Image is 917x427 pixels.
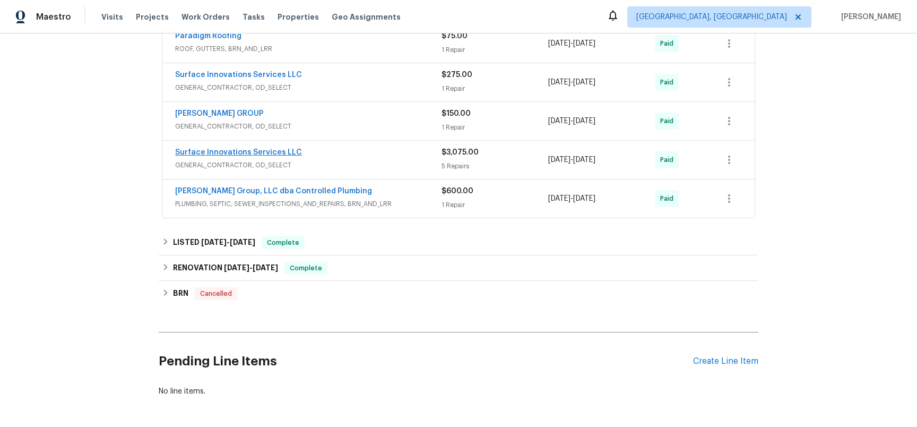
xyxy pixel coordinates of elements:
span: GENERAL_CONTRACTOR, OD_SELECT [175,160,442,170]
span: [DATE] [573,117,595,125]
span: $3,075.00 [442,149,479,156]
a: [PERSON_NAME] GROUP [175,110,264,117]
span: Cancelled [196,288,236,299]
span: Visits [101,12,123,22]
span: [DATE] [224,264,249,271]
span: [GEOGRAPHIC_DATA], [GEOGRAPHIC_DATA] [636,12,787,22]
h6: RENOVATION [173,262,278,275]
div: 1 Repair [442,200,548,210]
span: ROOF, GUTTERS, BRN_AND_LRR [175,44,442,54]
div: 1 Repair [442,45,548,55]
span: Paid [660,77,678,88]
span: Complete [286,263,326,274]
span: [DATE] [253,264,278,271]
div: 1 Repair [442,83,548,94]
span: GENERAL_CONTRACTOR, OD_SELECT [175,121,442,132]
span: - [224,264,278,271]
span: [DATE] [548,40,570,47]
span: [DATE] [548,117,570,125]
h6: LISTED [173,236,255,249]
span: PLUMBING, SEPTIC, SEWER_INSPECTIONS_AND_REPAIRS, BRN_AND_LRR [175,199,442,209]
span: Complete [263,237,304,248]
span: [DATE] [573,79,595,86]
a: [PERSON_NAME] Group, LLC dba Controlled Plumbing [175,187,372,195]
span: Projects [136,12,169,22]
h2: Pending Line Items [159,337,693,386]
span: Properties [278,12,319,22]
div: RENOVATION [DATE]-[DATE]Complete [159,255,758,281]
div: BRN Cancelled [159,281,758,306]
span: Paid [660,155,678,165]
a: Surface Innovations Services LLC [175,71,302,79]
span: $150.00 [442,110,471,117]
span: [DATE] [201,238,227,246]
span: $600.00 [442,187,473,195]
span: Paid [660,193,678,204]
span: - [201,238,255,246]
span: [DATE] [548,79,570,86]
span: Work Orders [181,12,230,22]
span: - [548,155,595,165]
div: 1 Repair [442,122,548,133]
span: [PERSON_NAME] [837,12,901,22]
span: [DATE] [548,195,570,202]
span: $275.00 [442,71,472,79]
div: No line items. [159,386,758,397]
span: $75.00 [442,32,468,40]
div: 5 Repairs [442,161,548,172]
span: Paid [660,116,678,126]
span: Paid [660,38,678,49]
span: [DATE] [573,195,595,202]
span: Maestro [36,12,71,22]
div: LISTED [DATE]-[DATE]Complete [159,230,758,255]
span: [DATE] [548,156,570,164]
span: - [548,77,595,88]
span: - [548,116,595,126]
a: Paradigm Roofing [175,32,241,40]
span: [DATE] [573,156,595,164]
span: Geo Assignments [332,12,401,22]
span: [DATE] [573,40,595,47]
h6: BRN [173,287,188,300]
span: GENERAL_CONTRACTOR, OD_SELECT [175,82,442,93]
span: [DATE] [230,238,255,246]
a: Surface Innovations Services LLC [175,149,302,156]
span: Tasks [243,13,265,21]
span: - [548,193,595,204]
span: - [548,38,595,49]
div: Create Line Item [693,356,758,366]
